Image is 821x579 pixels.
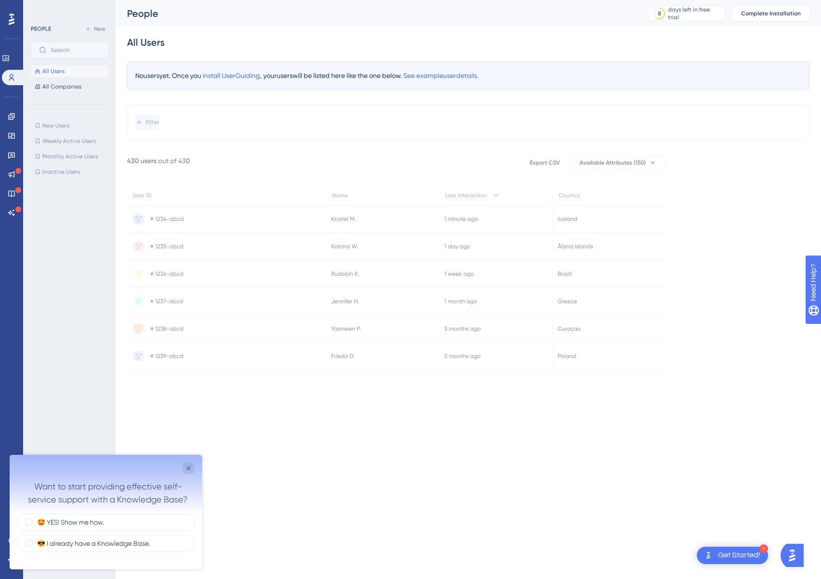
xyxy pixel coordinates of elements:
[31,166,109,178] button: Inactive Users
[127,62,809,90] div: No users yet. Once you , your users will be listed here like the one below.
[718,550,760,561] div: Get Started!
[732,6,809,21] button: Complete Installation
[403,72,478,79] span: See example user details.
[146,118,159,126] span: Filter
[42,67,64,75] span: All Users
[42,122,69,129] span: New Users
[42,83,81,90] span: All Companies
[51,47,101,53] input: Search
[697,547,768,564] div: Open Get Started! checklist, remaining modules: 1
[127,36,165,49] div: All Users
[42,153,98,160] span: Monthly Active Users
[759,544,768,553] div: 1
[31,151,109,162] button: Monthly Active Users
[42,168,80,176] span: Inactive Users
[23,2,60,14] span: Need Help?
[31,120,109,131] button: New Users
[127,7,624,20] div: People
[31,65,109,77] button: All Users
[82,23,109,35] button: New
[658,10,661,17] div: 8
[42,137,96,145] span: Weekly Active Users
[10,455,202,569] iframe: UserGuiding Survey
[668,6,721,21] div: days left in free trial
[135,115,159,130] button: Filter
[31,81,109,92] button: All Companies
[781,541,809,570] iframe: UserGuiding AI Assistant Launcher
[94,25,105,33] span: New
[31,135,109,147] button: Weekly Active Users
[741,10,801,17] span: Complete Installation
[703,550,714,561] img: launcher-image-alternative-text
[31,25,51,33] div: PEOPLE
[203,72,260,79] span: install UserGuiding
